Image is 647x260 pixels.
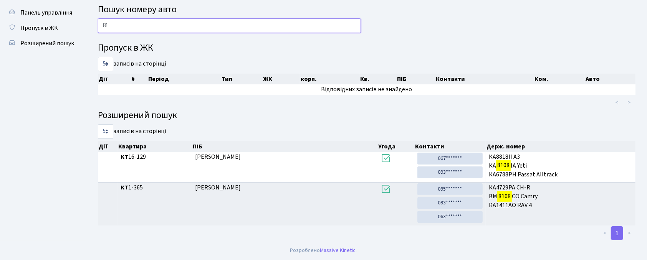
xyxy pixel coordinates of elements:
[489,183,632,210] span: КА4729РА CH-R ВМ СО Camry КА1411АО RAV 4
[121,183,128,192] b: КТ
[4,36,81,51] a: Розширений пошук
[290,246,357,255] div: Розроблено .
[98,110,635,121] h4: Розширений пошук
[98,124,166,139] label: записів на сторінці
[98,74,131,84] th: Дії
[20,24,58,32] span: Пропуск в ЖК
[121,153,189,161] span: 16-129
[262,74,300,84] th: ЖК
[320,246,356,254] a: Massive Kinetic
[496,160,511,171] mark: 8108
[98,57,113,71] select: записів на сторінці
[192,141,377,152] th: ПІБ
[195,153,241,161] span: [PERSON_NAME]
[98,124,113,139] select: записів на сторінці
[121,153,128,161] b: КТ
[585,74,635,84] th: Авто
[98,84,635,95] td: Відповідних записів не знайдено
[4,20,81,36] a: Пропуск в ЖК
[20,8,72,17] span: Панель управління
[377,141,414,152] th: Угода
[497,191,512,202] mark: 8108
[360,74,396,84] th: Кв.
[221,74,263,84] th: Тип
[131,74,147,84] th: #
[611,226,623,240] a: 1
[98,18,361,33] input: Пошук
[98,43,635,54] h4: Пропуск в ЖК
[98,141,117,152] th: Дії
[20,39,74,48] span: Розширений пошук
[300,74,360,84] th: корп.
[98,3,177,16] span: Пошук номеру авто
[98,57,166,71] label: записів на сторінці
[195,183,241,192] span: [PERSON_NAME]
[435,74,534,84] th: Контакти
[414,141,486,152] th: Контакти
[486,141,635,152] th: Держ. номер
[117,141,192,152] th: Квартира
[489,153,632,179] span: КА8818ІІ A3 КА ІА Yeti КА6788РН Passat Alltrack
[147,74,221,84] th: Період
[121,183,189,192] span: 1-365
[534,74,585,84] th: Ком.
[4,5,81,20] a: Панель управління
[396,74,435,84] th: ПІБ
